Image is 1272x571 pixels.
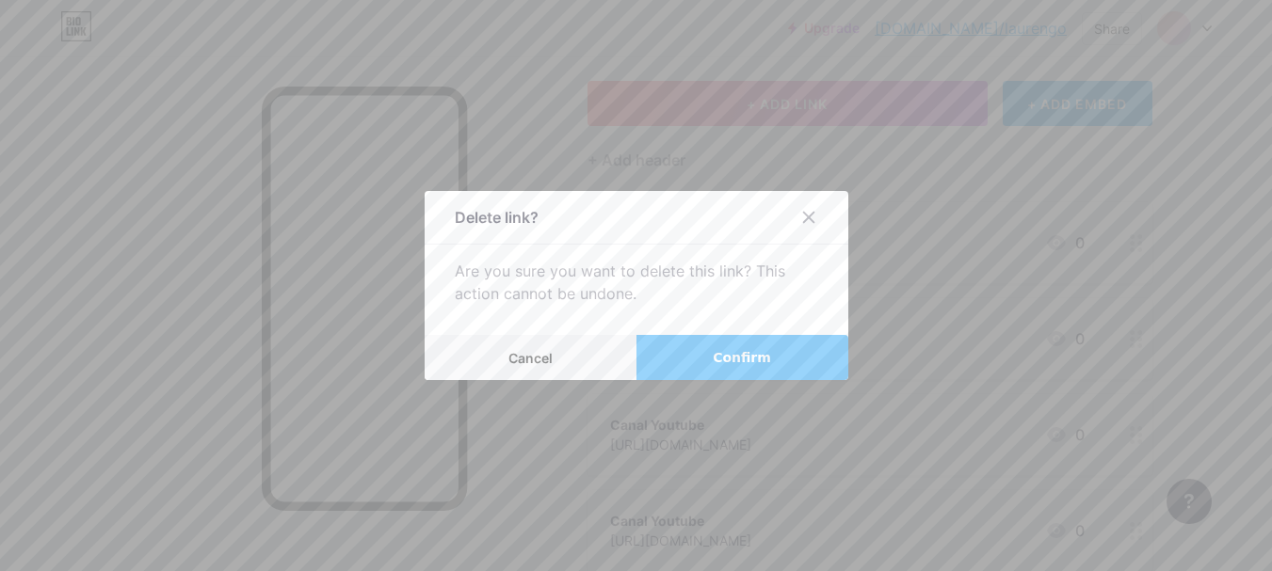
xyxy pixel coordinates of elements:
[636,335,848,380] button: Confirm
[508,350,553,366] span: Cancel
[455,206,539,229] div: Delete link?
[713,348,771,368] span: Confirm
[425,335,636,380] button: Cancel
[455,260,818,305] div: Are you sure you want to delete this link? This action cannot be undone.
